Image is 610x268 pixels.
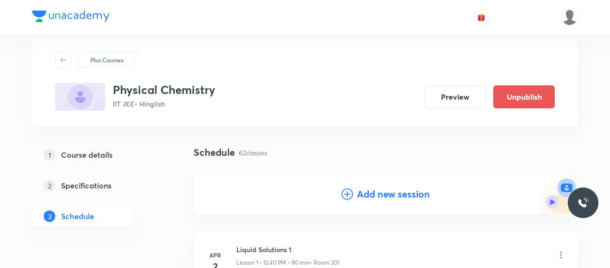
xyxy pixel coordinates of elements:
h6: Liquid Solutions 1 [236,245,339,255]
button: Preview [424,85,486,108]
img: Add [539,175,578,213]
img: ttu [577,197,589,209]
h3: Physical Chemistry [113,83,215,97]
h5: Course details [61,149,112,161]
img: avatar [477,13,486,22]
button: avatar [474,10,489,25]
a: 2Specifications [32,176,163,195]
p: 1 [44,149,55,161]
h6: Apr [206,251,225,259]
h5: Schedule [61,210,94,222]
h4: Schedule [194,145,235,160]
p: Plus Courses [90,56,123,64]
h4: Add new session [357,187,430,201]
img: Dhirendra singh [561,9,578,25]
h5: Specifications [61,180,111,191]
p: 2 [44,180,55,191]
button: Unpublish [493,85,555,108]
p: IIT JEE • Hinglish [113,99,215,109]
p: 62 classes [239,148,267,158]
p: 3 [44,210,55,222]
a: 1Course details [32,145,163,164]
a: Company Logo [32,11,110,24]
p: Lesson 1 • 12:40 PM • 80 min [236,258,310,267]
img: D5925142-B1B7-4E43-A173-2BEAE8A1FC9F_plus.png [55,83,105,111]
img: Company Logo [32,11,110,22]
p: • Room 201 [310,258,339,267]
